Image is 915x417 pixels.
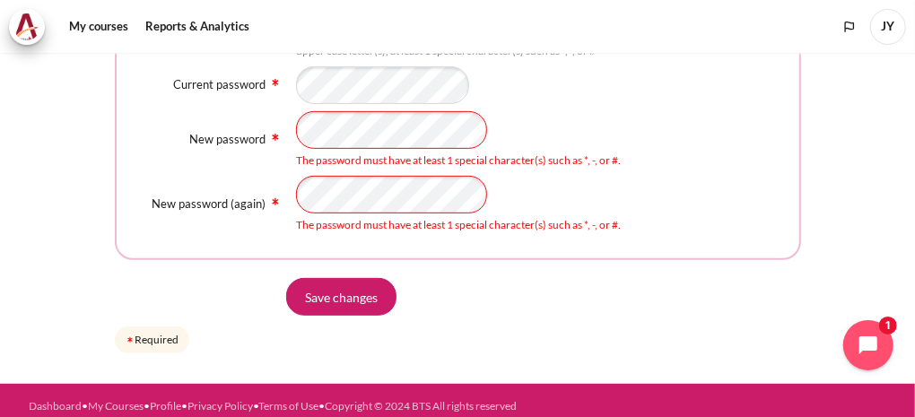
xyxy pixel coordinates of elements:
[150,399,181,413] a: Profile
[152,196,266,211] label: New password (again)
[268,130,283,141] span: Required
[63,9,135,45] a: My courses
[189,132,266,146] label: New password
[29,399,82,413] a: Dashboard
[173,77,266,91] label: Current password
[286,278,396,316] input: Save changes
[268,75,283,86] span: Required
[268,75,283,90] img: Required
[14,13,39,40] img: Architeck
[139,9,256,45] a: Reports & Analytics
[29,398,886,414] div: • • • • •
[870,9,906,45] a: User menu
[115,326,189,353] div: Required
[9,9,54,45] a: Architeck Architeck
[268,195,283,209] img: Required
[870,9,906,45] span: JY
[258,399,318,413] a: Terms of Use
[268,130,283,144] img: Required
[125,334,135,345] img: Required field
[836,13,863,40] button: Languages
[187,399,253,413] a: Privacy Policy
[296,217,781,233] div: The password must have at least 1 special character(s) such as *, -, or #.
[325,399,517,413] a: Copyright © 2024 BTS All rights reserved
[88,399,144,413] a: My Courses
[296,152,781,169] div: The password must have at least 1 special character(s) such as *, -, or #.
[268,195,283,205] span: Required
